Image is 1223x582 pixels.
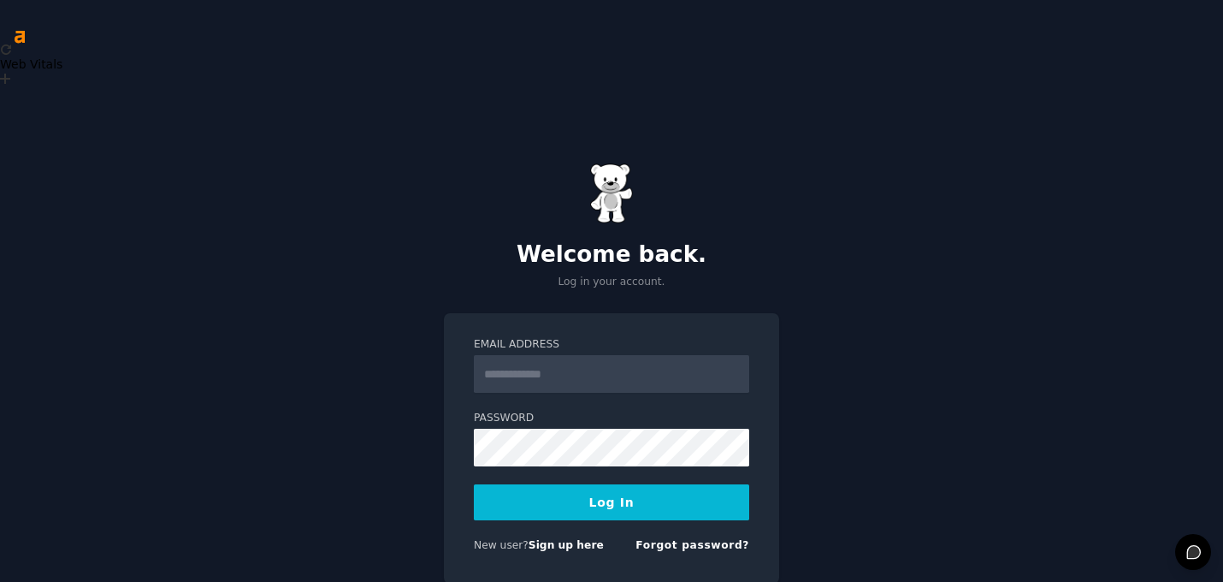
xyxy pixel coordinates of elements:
[444,241,779,269] h2: Welcome back.
[474,411,749,426] label: Password
[444,275,779,290] p: Log in your account.
[590,163,633,223] img: Gummy Bear
[474,484,749,520] button: Log In
[635,539,749,551] a: Forgot password?
[474,337,749,353] label: Email Address
[474,539,529,551] span: New user?
[529,539,604,551] a: Sign up here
